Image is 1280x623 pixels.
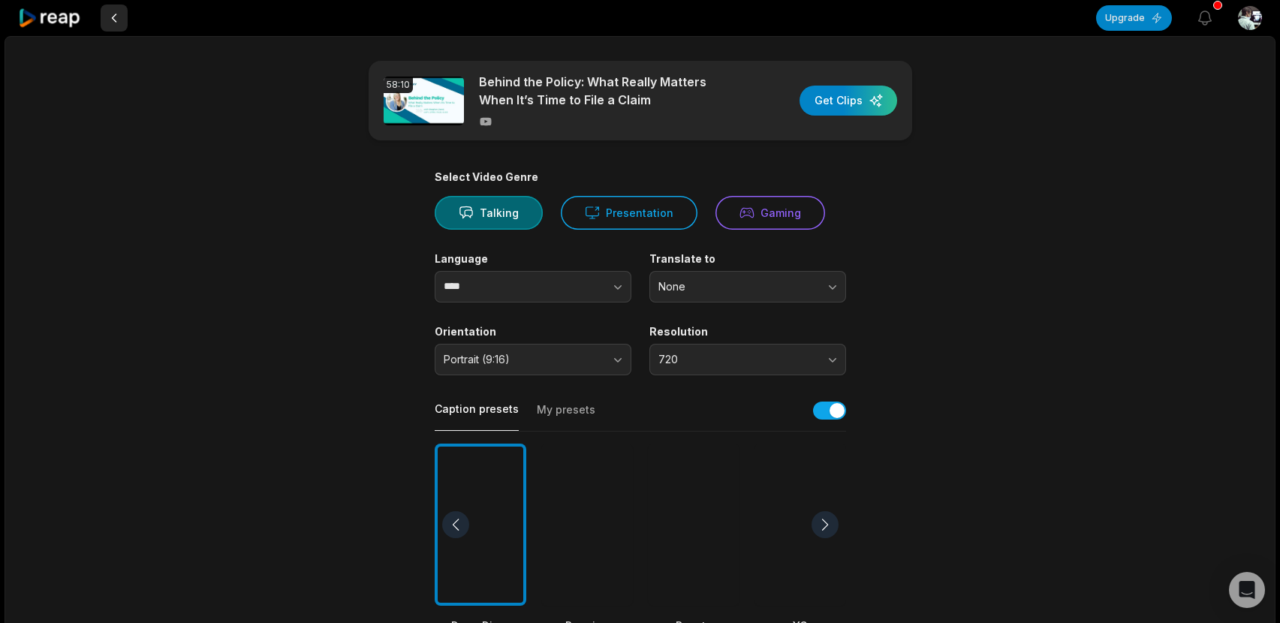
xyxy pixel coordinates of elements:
button: Portrait (9:16) [435,344,631,375]
label: Orientation [435,325,631,339]
button: Gaming [715,196,825,230]
button: Presentation [561,196,697,230]
button: Upgrade [1096,5,1172,31]
span: None [658,280,816,293]
label: Translate to [649,252,846,266]
div: Select Video Genre [435,170,846,184]
button: My presets [537,402,595,431]
label: Resolution [649,325,846,339]
p: Behind the Policy: What Really Matters When It’s Time to File a Claim [479,73,738,109]
span: 720 [658,353,816,366]
button: Caption presets [435,402,519,431]
span: Portrait (9:16) [444,353,601,366]
button: Get Clips [800,86,897,116]
div: Open Intercom Messenger [1229,572,1265,608]
label: Language [435,252,631,266]
div: 58:10 [384,77,413,93]
button: Talking [435,196,543,230]
button: 720 [649,344,846,375]
button: None [649,271,846,302]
